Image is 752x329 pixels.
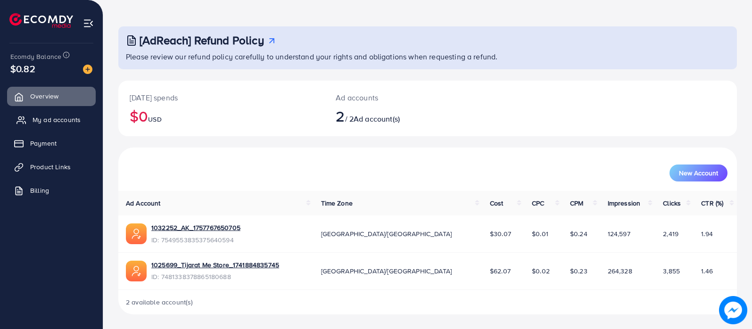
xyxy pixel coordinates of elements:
[354,114,400,124] span: Ad account(s)
[30,139,57,148] span: Payment
[148,115,161,124] span: USD
[140,33,264,47] h3: [AdReach] Refund Policy
[679,170,718,176] span: New Account
[490,266,511,276] span: $62.07
[126,51,731,62] p: Please review our refund policy carefully to understand your rights and obligations when requesti...
[151,235,240,245] span: ID: 7549553835375640594
[151,223,240,232] a: 1032252_AK_1757767650705
[7,134,96,153] a: Payment
[570,229,587,239] span: $0.24
[151,272,279,281] span: ID: 7481338378865180688
[126,223,147,244] img: ic-ads-acc.e4c84228.svg
[130,92,313,103] p: [DATE] spends
[608,198,641,208] span: Impression
[30,162,71,172] span: Product Links
[30,186,49,195] span: Billing
[7,110,96,129] a: My ad accounts
[701,229,713,239] span: 1.94
[321,229,452,239] span: [GEOGRAPHIC_DATA]/[GEOGRAPHIC_DATA]
[490,229,511,239] span: $30.07
[33,115,81,124] span: My ad accounts
[663,266,680,276] span: 3,855
[7,87,96,106] a: Overview
[490,198,504,208] span: Cost
[10,52,61,61] span: Ecomdy Balance
[608,229,630,239] span: 124,597
[83,18,94,29] img: menu
[532,198,544,208] span: CPC
[126,297,193,307] span: 2 available account(s)
[336,105,345,127] span: 2
[7,181,96,200] a: Billing
[701,266,713,276] span: 1.46
[126,198,161,208] span: Ad Account
[7,157,96,176] a: Product Links
[30,91,58,101] span: Overview
[126,261,147,281] img: ic-ads-acc.e4c84228.svg
[663,198,681,208] span: Clicks
[720,297,746,323] img: image
[663,229,678,239] span: 2,419
[130,107,313,125] h2: $0
[669,164,727,181] button: New Account
[608,266,632,276] span: 264,328
[336,92,468,103] p: Ad accounts
[701,198,723,208] span: CTR (%)
[336,107,468,125] h2: / 2
[570,198,583,208] span: CPM
[10,62,35,75] span: $0.82
[83,65,92,74] img: image
[321,198,353,208] span: Time Zone
[321,266,452,276] span: [GEOGRAPHIC_DATA]/[GEOGRAPHIC_DATA]
[532,229,548,239] span: $0.01
[570,266,587,276] span: $0.23
[151,260,279,270] a: 1025699_Tijarat Me Store_1741884835745
[532,266,550,276] span: $0.02
[9,13,73,28] img: logo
